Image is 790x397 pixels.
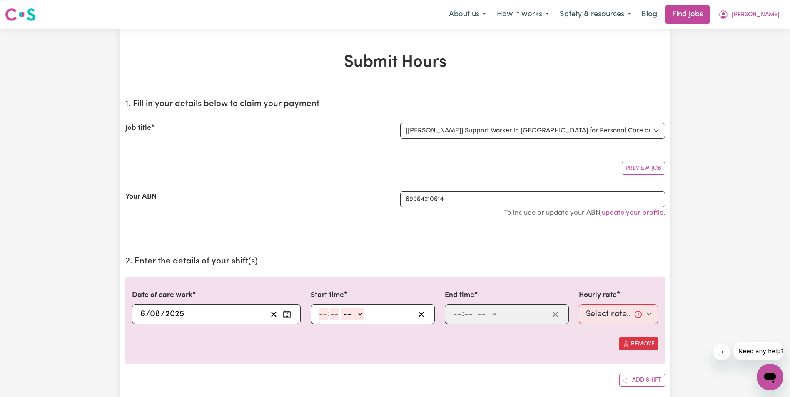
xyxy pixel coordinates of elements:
a: Blog [636,5,662,24]
button: Enter the date of care work [280,308,294,320]
button: How it works [491,6,554,23]
a: update your profile [602,209,663,216]
span: : [328,310,330,319]
span: / [146,310,150,319]
a: Find jobs [665,5,710,24]
iframe: Message from company [733,342,783,360]
button: Preview Job [622,162,665,175]
img: Careseekers logo [5,7,36,22]
input: -- [453,308,462,320]
input: -- [140,308,146,320]
span: 0 [150,310,155,318]
input: -- [150,308,161,320]
small: To include or update your ABN, . [504,209,665,216]
label: Your ABN [125,191,157,202]
label: Start time [311,290,344,301]
input: ---- [165,308,184,320]
span: Need any help? [5,6,50,12]
input: -- [330,308,339,320]
button: Clear date [267,308,280,320]
button: Remove this shift [619,337,658,350]
h2: 1. Fill in your details below to claim your payment [125,99,665,109]
a: Careseekers logo [5,5,36,24]
h1: Submit Hours [125,52,665,72]
span: : [462,310,464,319]
iframe: Button to launch messaging window [757,364,783,390]
label: Hourly rate [579,290,617,301]
label: End time [445,290,474,301]
button: About us [444,6,491,23]
span: [PERSON_NAME] [732,10,780,20]
input: -- [464,308,473,320]
input: -- [319,308,328,320]
label: Date of care work [132,290,192,301]
button: Add another shift [619,374,665,387]
label: Job title [125,123,151,134]
button: My Account [713,6,785,23]
span: / [161,310,165,319]
button: Safety & resources [554,6,636,23]
h2: 2. Enter the details of your shift(s) [125,256,665,267]
iframe: Close message [713,344,730,360]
